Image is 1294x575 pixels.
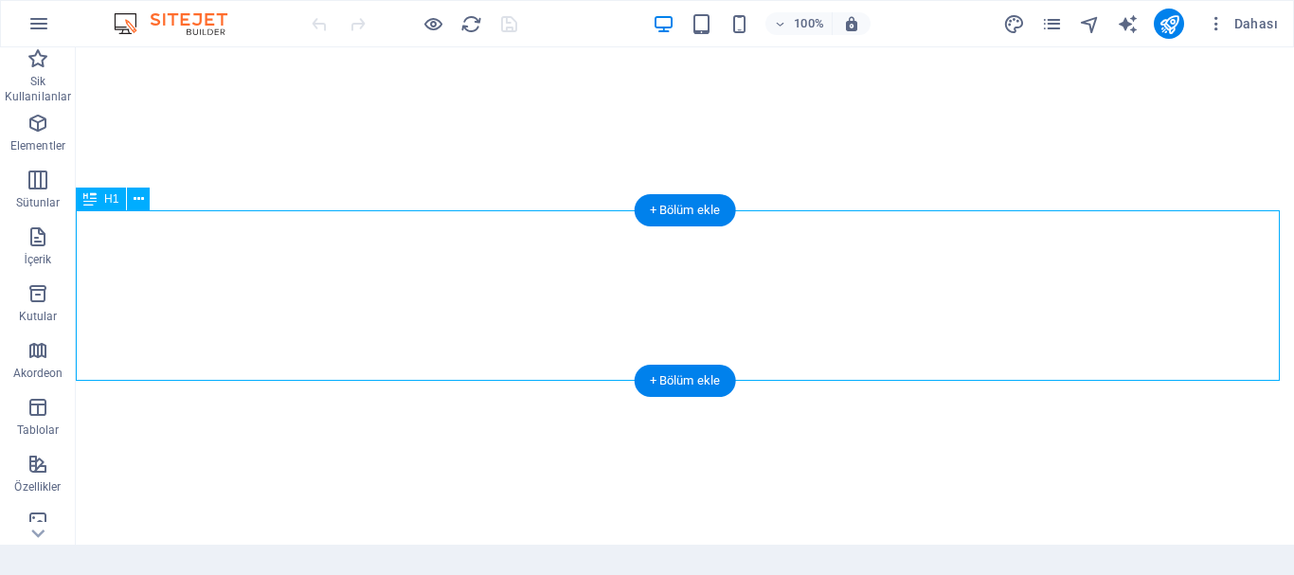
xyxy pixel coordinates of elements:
[10,138,65,153] p: Elementler
[104,193,118,205] span: H1
[1040,12,1063,35] button: pages
[1078,12,1101,35] button: navigator
[1041,13,1063,35] i: Sayfalar (Ctrl+Alt+S)
[1002,12,1025,35] button: design
[460,13,482,35] i: Sayfayı yeniden yükleyin
[1207,14,1278,33] span: Dahası
[843,15,860,32] i: Yeniden boyutlandırmada yakınlaştırma düzeyini seçilen cihaza uyacak şekilde otomatik olarak ayarla.
[1154,9,1184,39] button: publish
[459,12,482,35] button: reload
[24,252,51,267] p: İçerik
[765,12,833,35] button: 100%
[635,194,736,226] div: + Bölüm ekle
[635,365,736,397] div: + Bölüm ekle
[1116,12,1139,35] button: text_generator
[16,195,61,210] p: Sütunlar
[794,12,824,35] h6: 100%
[1199,9,1285,39] button: Dahası
[1159,13,1180,35] i: Yayınla
[422,12,444,35] button: Ön izleme modundan çıkıp düzenlemeye devam etmek için buraya tıklayın
[19,309,58,324] p: Kutular
[1079,13,1101,35] i: Navigatör
[13,366,63,381] p: Akordeon
[14,479,61,494] p: Özellikler
[1003,13,1025,35] i: Tasarım (Ctrl+Alt+Y)
[17,422,60,438] p: Tablolar
[1117,13,1139,35] i: AI Writer
[109,12,251,35] img: Editor Logo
